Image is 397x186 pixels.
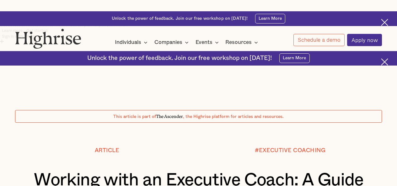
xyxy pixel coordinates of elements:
img: Cross icon [381,19,388,26]
div: Article [95,147,119,154]
div: Resources [225,39,260,46]
span: , the Highrise platform for articles and resources. [183,114,284,119]
div: #EXECUTIVE COACHING [255,147,326,154]
a: Learn More [255,14,286,24]
img: Cross icon [381,58,388,66]
a: Apply now [347,34,382,46]
div: Companies [154,39,190,46]
a: Learn More [279,53,310,63]
div: Individuals [115,39,149,46]
div: Resources [225,39,252,46]
div: Individuals [115,39,141,46]
img: Highrise logo [15,29,81,49]
span: This article is part of [113,114,156,119]
div: Unlock the power of feedback. Join our free workshop on [DATE]! [112,16,248,22]
span: The Ascender [156,113,183,118]
div: Events [196,39,212,46]
div: Events [196,39,221,46]
div: Unlock the power of feedback. Join our free workshop on [DATE]! [87,55,272,62]
a: Schedule a demo [293,34,345,46]
div: Companies [154,39,182,46]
